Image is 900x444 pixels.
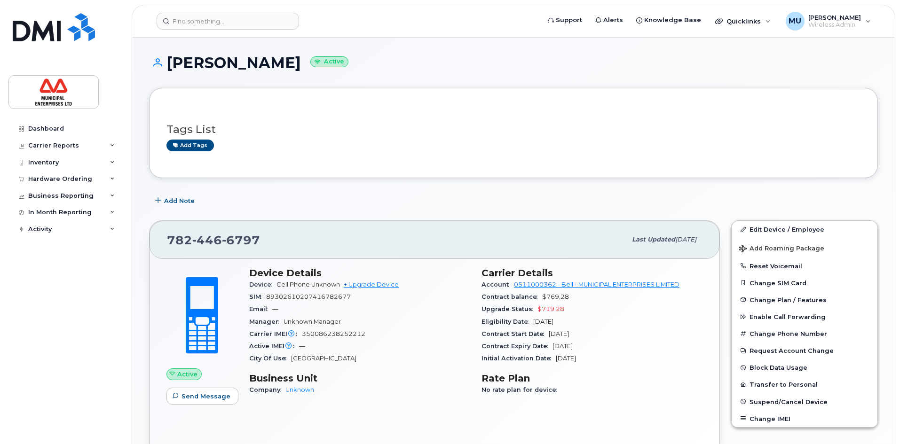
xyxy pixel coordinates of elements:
[249,305,272,312] span: Email
[732,257,877,274] button: Reset Voicemail
[732,274,877,291] button: Change SIM Card
[266,293,351,300] span: 89302610207416782677
[272,305,278,312] span: —
[276,281,340,288] span: Cell Phone Unknown
[632,236,675,243] span: Last updated
[537,305,564,312] span: $719.28
[482,318,533,325] span: Eligibility Date
[482,293,542,300] span: Contract balance
[302,330,365,337] span: 350086238252212
[249,267,470,279] h3: Device Details
[249,373,470,384] h3: Business Unit
[732,393,877,410] button: Suspend/Cancel Device
[167,233,260,247] span: 782
[732,221,877,238] a: Edit Device / Employee
[750,313,826,320] span: Enable Call Forwarding
[482,267,703,279] h3: Carrier Details
[164,196,195,205] span: Add Note
[732,238,877,257] button: Add Roaming Package
[249,318,284,325] span: Manager
[249,330,302,337] span: Carrier IMEI
[556,355,576,362] span: [DATE]
[533,318,553,325] span: [DATE]
[166,124,861,135] h3: Tags List
[285,386,314,393] a: Unknown
[482,281,514,288] span: Account
[249,386,285,393] span: Company
[750,398,828,405] span: Suspend/Cancel Device
[344,281,399,288] a: + Upgrade Device
[249,281,276,288] span: Device
[310,56,348,67] small: Active
[299,343,305,350] span: —
[249,355,291,362] span: City Of Use
[482,343,553,350] span: Contract Expiry Date
[222,233,260,247] span: 6797
[482,305,537,312] span: Upgrade Status
[182,392,230,401] span: Send Message
[542,293,569,300] span: $769.28
[750,296,827,303] span: Change Plan / Features
[149,55,878,71] h1: [PERSON_NAME]
[482,373,703,384] h3: Rate Plan
[249,343,299,350] span: Active IMEI
[732,410,877,427] button: Change IMEI
[166,388,238,405] button: Send Message
[514,281,679,288] a: 0511000362 - Bell - MUNICIPAL ENTERPRISES LIMITED
[675,236,696,243] span: [DATE]
[177,370,197,379] span: Active
[732,359,877,376] button: Block Data Usage
[284,318,341,325] span: Unknown Manager
[739,245,824,254] span: Add Roaming Package
[553,343,573,350] span: [DATE]
[732,291,877,308] button: Change Plan / Features
[732,308,877,325] button: Enable Call Forwarding
[732,376,877,393] button: Transfer to Personal
[149,192,203,209] button: Add Note
[482,330,549,337] span: Contract Start Date
[482,355,556,362] span: Initial Activation Date
[549,330,569,337] span: [DATE]
[482,386,561,393] span: No rate plan for device
[732,325,877,342] button: Change Phone Number
[249,293,266,300] span: SIM
[291,355,356,362] span: [GEOGRAPHIC_DATA]
[732,342,877,359] button: Request Account Change
[192,233,222,247] span: 446
[166,140,214,151] a: Add tags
